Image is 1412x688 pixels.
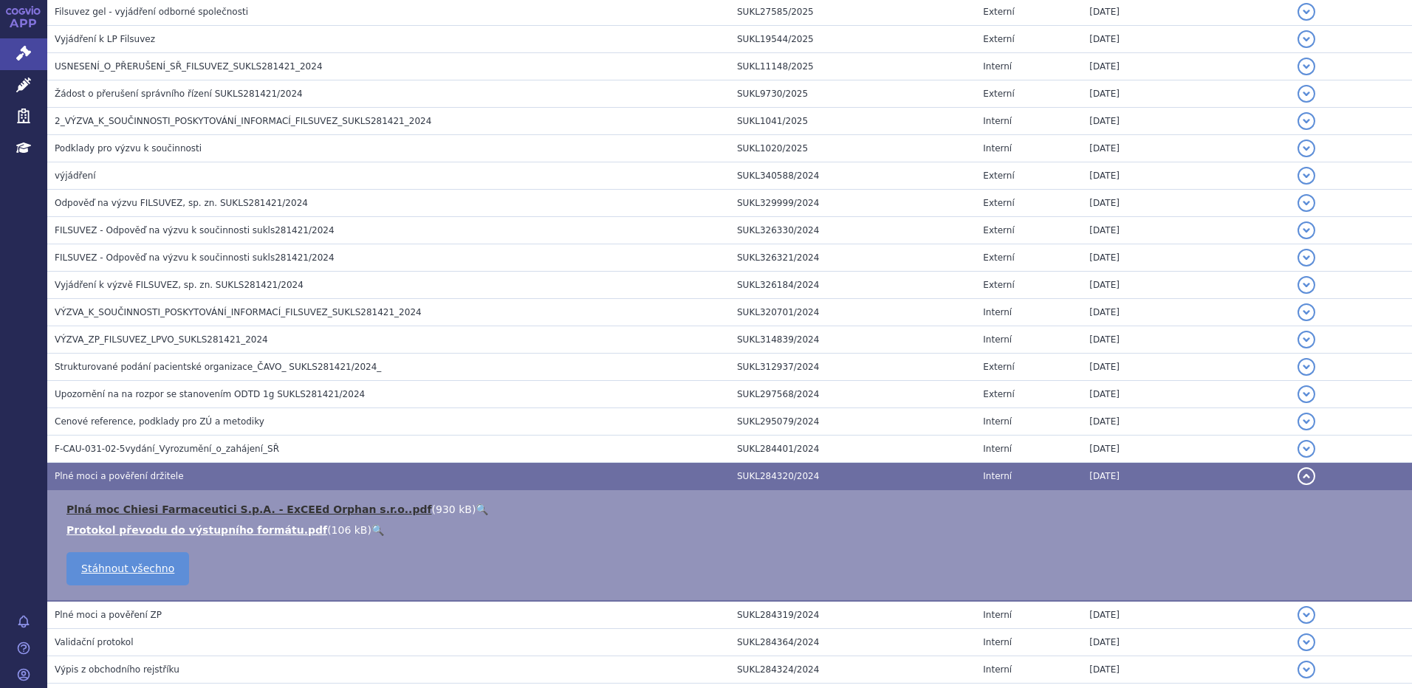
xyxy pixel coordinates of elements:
span: Interní [983,637,1012,647]
td: SUKL1041/2025 [730,108,976,135]
td: SUKL320701/2024 [730,299,976,326]
span: Upozornění na na rozpor se stanovením ODTD 1g SUKLS281421/2024 [55,389,365,399]
td: [DATE] [1082,217,1289,244]
button: detail [1298,358,1315,376]
td: SUKL312937/2024 [730,354,976,381]
td: SUKL9730/2025 [730,80,976,108]
button: detail [1298,331,1315,348]
button: detail [1298,112,1315,130]
button: detail [1298,3,1315,21]
span: Externí [983,198,1014,208]
span: VÝZVA_ZP_FILSUVEZ_LPVO_SUKLS281421_2024 [55,334,268,345]
td: [DATE] [1082,326,1289,354]
td: SUKL329999/2024 [730,190,976,217]
td: [DATE] [1082,108,1289,135]
span: výjádření [55,171,96,181]
span: Interní [983,610,1012,620]
td: [DATE] [1082,381,1289,408]
span: Strukturované podání pacientské organizace_ČAVO_ SUKLS281421/2024_ [55,362,381,372]
a: Stáhnout všechno [66,552,189,585]
button: detail [1298,467,1315,485]
td: SUKL314839/2024 [730,326,976,354]
td: SUKL1020/2025 [730,135,976,162]
span: Cenové reference, podklady pro ZÚ a metodiky [55,416,264,427]
button: detail [1298,440,1315,458]
span: Externí [983,252,1014,263]
li: ( ) [66,502,1397,517]
span: FILSUVEZ - Odpověď na výzvu k součinnosti sukls281421/2024 [55,225,335,235]
span: Externí [983,389,1014,399]
span: Externí [983,89,1014,99]
span: USNESENÍ_O_PŘERUŠENÍ_SŘ_FILSUVEZ_SUKLS281421_2024 [55,61,323,72]
td: [DATE] [1082,26,1289,53]
button: detail [1298,140,1315,157]
span: Žádost o přerušení správního řízení SUKLS281421/2024 [55,89,303,99]
span: Podklady pro výzvu k součinnosti [55,143,202,154]
span: Externí [983,362,1014,372]
button: detail [1298,633,1315,651]
span: Interní [983,61,1012,72]
span: Interní [983,471,1012,481]
span: Interní [983,307,1012,317]
button: detail [1298,85,1315,103]
button: detail [1298,661,1315,678]
td: SUKL326321/2024 [730,244,976,272]
span: Plné moci a pověření ZP [55,610,162,620]
span: Externí [983,34,1014,44]
span: 2_VÝZVA_K_SOUČINNOSTI_POSKYTOVÁNÍ_INFORMACÍ_FILSUVEZ_SUKLS281421_2024 [55,116,431,126]
td: [DATE] [1082,244,1289,272]
td: SUKL295079/2024 [730,408,976,436]
a: Protokol převodu do výstupního formátu.pdf [66,524,327,536]
button: detail [1298,385,1315,403]
span: Externí [983,280,1014,290]
td: [DATE] [1082,601,1289,629]
a: Plná moc Chiesi Farmaceutici S.p.A. - ExCEEd Orphan s.r.o..pdf [66,503,432,515]
td: [DATE] [1082,190,1289,217]
span: F-CAU-031-02-5vydání_Vyrozumění_o_zahájení_SŘ [55,444,279,454]
td: [DATE] [1082,656,1289,684]
span: Plné moci a pověření držitele [55,471,184,481]
button: detail [1298,30,1315,48]
td: [DATE] [1082,135,1289,162]
td: SUKL284320/2024 [730,463,976,490]
td: SUKL284401/2024 [730,436,976,463]
button: detail [1298,194,1315,212]
span: FILSUVEZ - Odpověď na výzvu k součinnosti sukls281421/2024 [55,252,335,263]
span: Validační protokol [55,637,134,647]
td: [DATE] [1082,272,1289,299]
span: Interní [983,143,1012,154]
button: detail [1298,606,1315,624]
span: Vyjádření k výzvě FILSUVEZ, sp. zn. SUKLS281421/2024 [55,280,304,290]
button: detail [1298,303,1315,321]
span: Vyjádření k LP Filsuvez [55,34,155,44]
td: [DATE] [1082,162,1289,190]
td: [DATE] [1082,408,1289,436]
td: [DATE] [1082,436,1289,463]
span: Interní [983,664,1012,675]
span: VÝZVA_K_SOUČINNOSTI_POSKYTOVÁNÍ_INFORMACÍ_FILSUVEZ_SUKLS281421_2024 [55,307,422,317]
span: Filsuvez gel - vyjádření odborné společnosti [55,7,248,17]
td: SUKL297568/2024 [730,381,976,408]
span: Výpis z obchodního rejstříku [55,664,179,675]
button: detail [1298,249,1315,266]
td: [DATE] [1082,629,1289,656]
span: Externí [983,225,1014,235]
td: SUKL284364/2024 [730,629,976,656]
td: SUKL340588/2024 [730,162,976,190]
button: detail [1298,58,1315,75]
span: Odpověď na výzvu FILSUVEZ, sp. zn. SUKLS281421/2024 [55,198,308,208]
span: 106 kB [332,524,368,536]
span: Interní [983,416,1012,427]
span: Interní [983,444,1012,454]
td: SUKL19544/2025 [730,26,976,53]
button: detail [1298,276,1315,294]
td: SUKL326184/2024 [730,272,976,299]
td: [DATE] [1082,299,1289,326]
span: 930 kB [436,503,472,515]
td: [DATE] [1082,53,1289,80]
a: 🔍 [476,503,488,515]
td: SUKL11148/2025 [730,53,976,80]
td: SUKL326330/2024 [730,217,976,244]
td: [DATE] [1082,354,1289,381]
button: detail [1298,167,1315,185]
